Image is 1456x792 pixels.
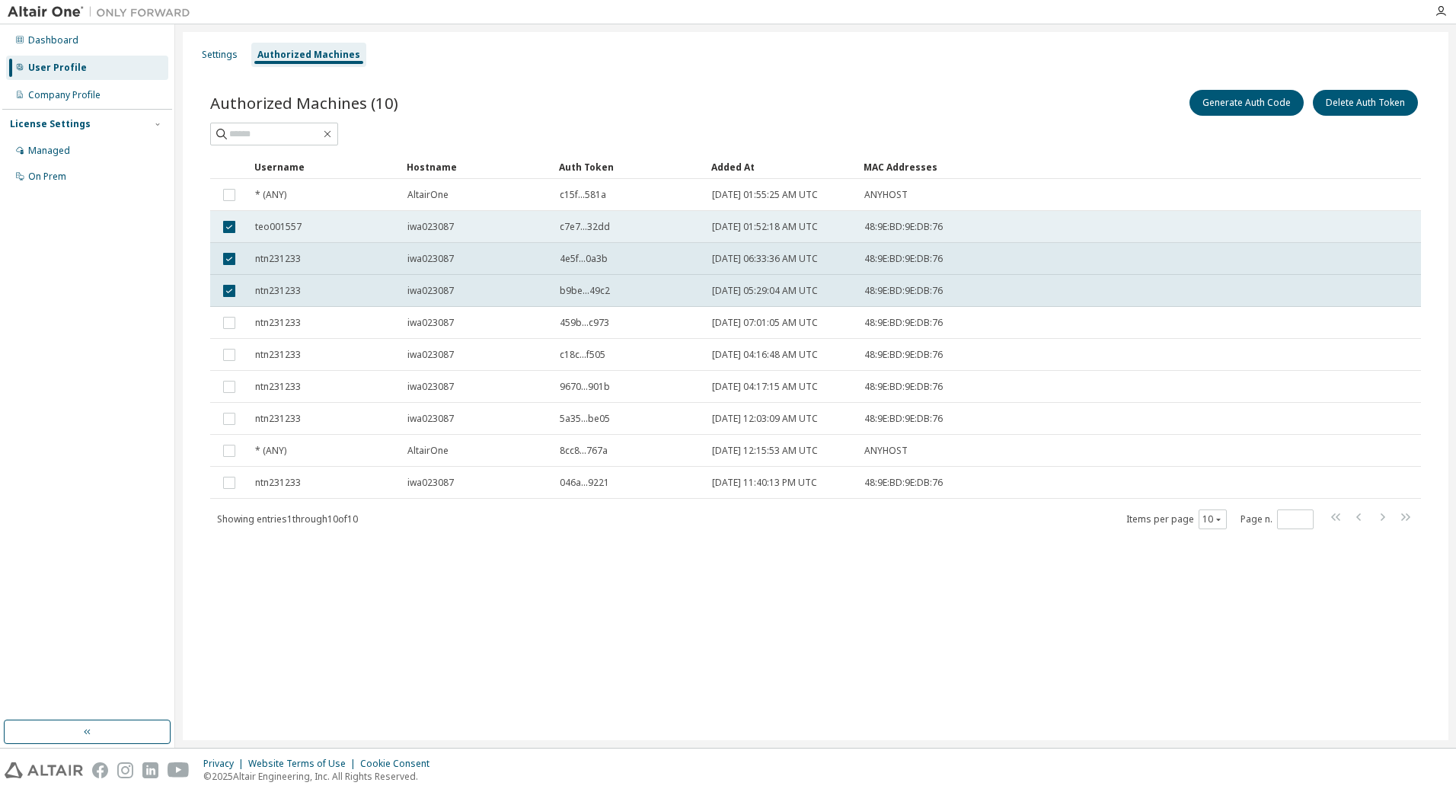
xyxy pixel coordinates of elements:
[712,477,817,489] span: [DATE] 11:40:13 PM UTC
[117,762,133,778] img: instagram.svg
[28,34,78,46] div: Dashboard
[712,189,818,201] span: [DATE] 01:55:25 AM UTC
[560,349,605,361] span: c18c...f505
[255,445,286,457] span: * (ANY)
[712,221,818,233] span: [DATE] 01:52:18 AM UTC
[1240,509,1314,529] span: Page n.
[407,445,449,457] span: AltairOne
[864,349,943,361] span: 48:9E:BD:9E:DB:76
[257,49,360,61] div: Authorized Machines
[203,758,248,770] div: Privacy
[407,253,454,265] span: iwa023087
[92,762,108,778] img: facebook.svg
[5,762,83,778] img: altair_logo.svg
[203,770,439,783] p: © 2025 Altair Engineering, Inc. All Rights Reserved.
[560,445,608,457] span: 8cc8...767a
[168,762,190,778] img: youtube.svg
[560,189,606,201] span: c15f...581a
[255,253,301,265] span: ntn231233
[407,317,454,329] span: iwa023087
[712,285,818,297] span: [DATE] 05:29:04 AM UTC
[560,477,609,489] span: 046a...9221
[712,349,818,361] span: [DATE] 04:16:48 AM UTC
[10,118,91,130] div: License Settings
[360,758,439,770] div: Cookie Consent
[254,155,394,179] div: Username
[255,189,286,201] span: * (ANY)
[28,145,70,157] div: Managed
[407,349,454,361] span: iwa023087
[255,285,301,297] span: ntn231233
[255,477,301,489] span: ntn231233
[407,155,547,179] div: Hostname
[255,221,302,233] span: teo001557
[864,317,943,329] span: 48:9E:BD:9E:DB:76
[712,413,818,425] span: [DATE] 12:03:09 AM UTC
[864,381,943,393] span: 48:9E:BD:9E:DB:76
[560,413,610,425] span: 5a35...be05
[712,381,818,393] span: [DATE] 04:17:15 AM UTC
[407,381,454,393] span: iwa023087
[712,445,818,457] span: [DATE] 12:15:53 AM UTC
[560,221,610,233] span: c7e7...32dd
[255,317,301,329] span: ntn231233
[407,221,454,233] span: iwa023087
[712,253,818,265] span: [DATE] 06:33:36 AM UTC
[407,477,454,489] span: iwa023087
[560,381,610,393] span: 9670...901b
[28,89,101,101] div: Company Profile
[1313,90,1418,116] button: Delete Auth Token
[202,49,238,61] div: Settings
[8,5,198,20] img: Altair One
[712,317,818,329] span: [DATE] 07:01:05 AM UTC
[407,189,449,201] span: AltairOne
[248,758,360,770] div: Website Terms of Use
[210,92,398,113] span: Authorized Machines (10)
[864,155,1266,179] div: MAC Addresses
[255,349,301,361] span: ntn231233
[1126,509,1227,529] span: Items per page
[407,413,454,425] span: iwa023087
[255,413,301,425] span: ntn231233
[864,253,943,265] span: 48:9E:BD:9E:DB:76
[1189,90,1304,116] button: Generate Auth Code
[864,189,908,201] span: ANYHOST
[28,62,87,74] div: User Profile
[864,477,943,489] span: 48:9E:BD:9E:DB:76
[560,253,608,265] span: 4e5f...0a3b
[864,445,908,457] span: ANYHOST
[864,413,943,425] span: 48:9E:BD:9E:DB:76
[864,221,943,233] span: 48:9E:BD:9E:DB:76
[1202,513,1223,525] button: 10
[864,285,943,297] span: 48:9E:BD:9E:DB:76
[255,381,301,393] span: ntn231233
[217,513,358,525] span: Showing entries 1 through 10 of 10
[28,171,66,183] div: On Prem
[560,285,610,297] span: b9be...49c2
[560,317,609,329] span: 459b...c973
[407,285,454,297] span: iwa023087
[142,762,158,778] img: linkedin.svg
[711,155,851,179] div: Added At
[559,155,699,179] div: Auth Token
